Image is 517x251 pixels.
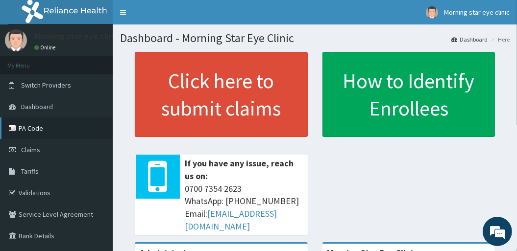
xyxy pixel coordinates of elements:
span: Morning star eye clinic [444,8,510,17]
span: Switch Providers [21,81,71,90]
a: Click here to submit claims [135,52,308,137]
a: Dashboard [451,35,488,44]
img: User Image [5,29,27,51]
a: [EMAIL_ADDRESS][DOMAIN_NAME] [185,208,277,232]
li: Here [489,35,510,44]
a: Online [34,44,58,51]
b: If you have any issue, reach us on: [185,158,294,182]
span: Claims [21,145,40,154]
span: Tariffs [21,167,39,176]
img: User Image [426,6,438,19]
p: Morning star eye clinic [34,32,120,41]
a: How to Identify Enrollees [322,52,495,137]
span: Dashboard [21,102,53,111]
span: 0700 7354 2623 WhatsApp: [PHONE_NUMBER] Email: [185,183,303,233]
h1: Dashboard - Morning Star Eye Clinic [120,32,510,45]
